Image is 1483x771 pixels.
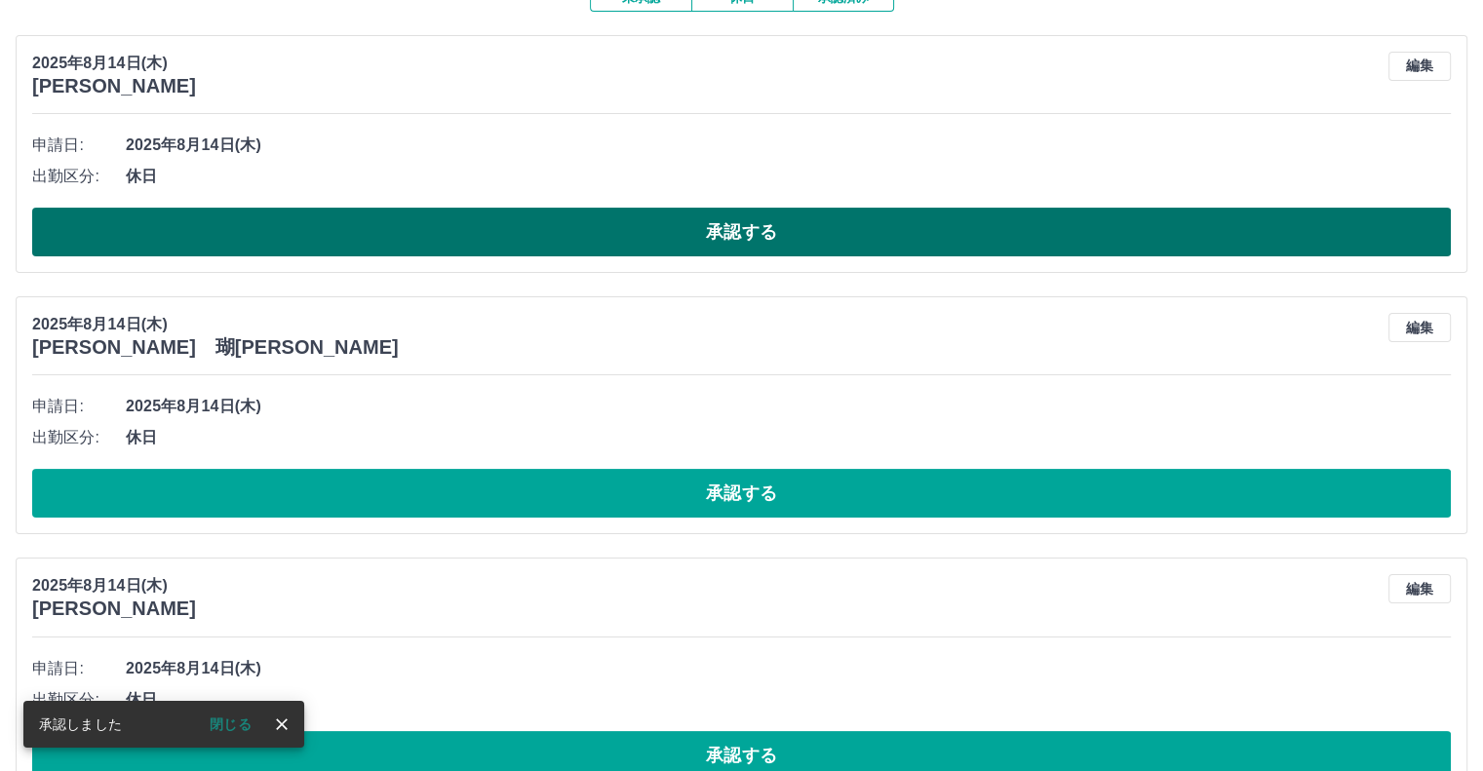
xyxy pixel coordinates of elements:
span: 申請日: [32,395,126,418]
span: 2025年8月14日(木) [126,657,1451,680]
button: 閉じる [194,710,267,739]
h3: [PERSON_NAME] [32,598,196,620]
span: 出勤区分: [32,426,126,449]
span: 申請日: [32,657,126,680]
button: 承認する [32,469,1451,518]
span: 2025年8月14日(木) [126,134,1451,157]
button: close [267,710,296,739]
span: 休日 [126,426,1451,449]
span: 申請日: [32,134,126,157]
button: 承認する [32,208,1451,256]
h3: [PERSON_NAME] [32,75,196,97]
span: 出勤区分: [32,165,126,188]
div: 承認しました [39,707,122,742]
h3: [PERSON_NAME] 瑚[PERSON_NAME] [32,336,399,359]
span: 出勤区分: [32,688,126,712]
button: 編集 [1388,574,1451,603]
p: 2025年8月14日(木) [32,52,196,75]
span: 2025年8月14日(木) [126,395,1451,418]
span: 休日 [126,688,1451,712]
p: 2025年8月14日(木) [32,574,196,598]
button: 編集 [1388,52,1451,81]
button: 編集 [1388,313,1451,342]
p: 2025年8月14日(木) [32,313,399,336]
span: 休日 [126,165,1451,188]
